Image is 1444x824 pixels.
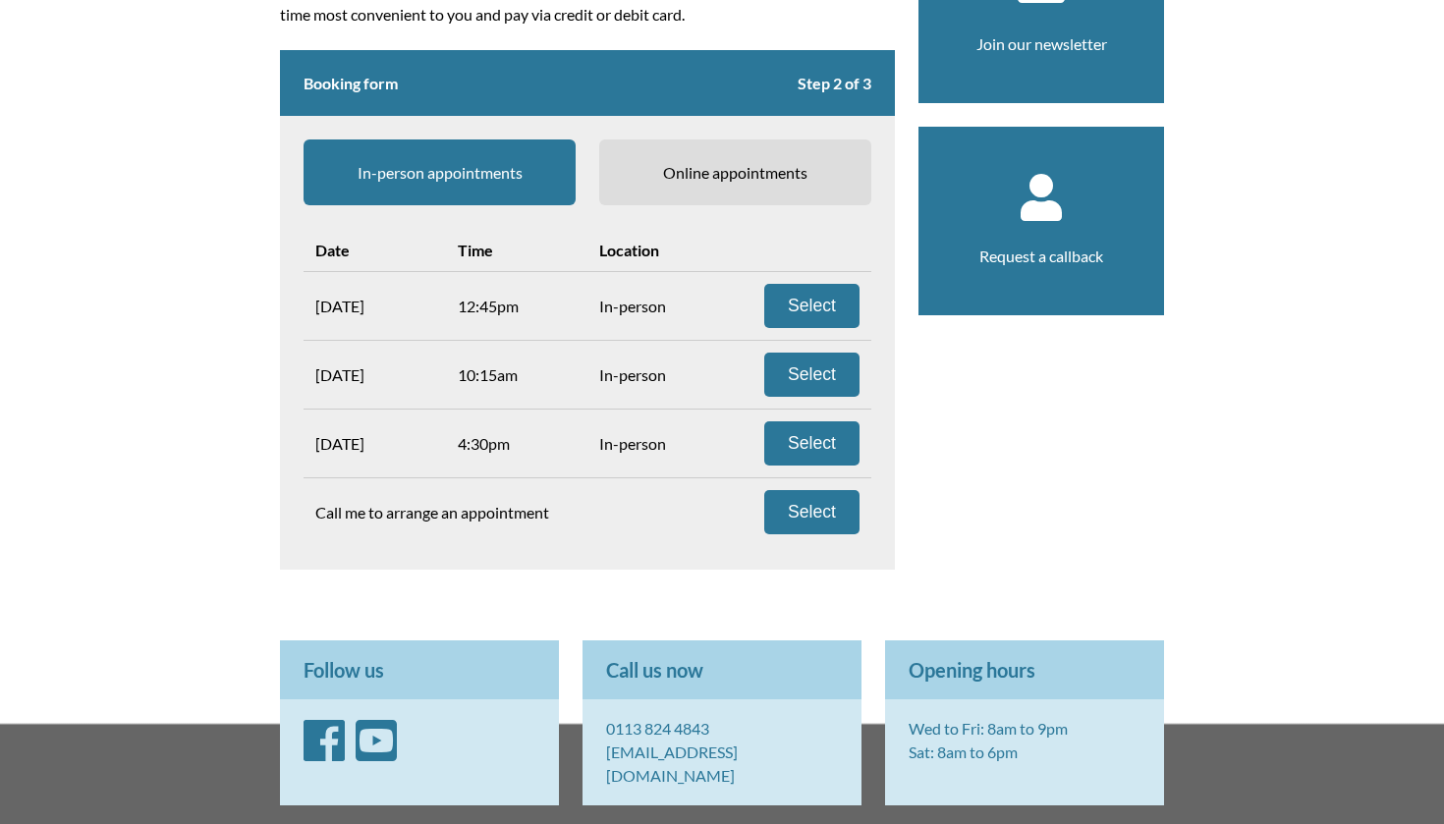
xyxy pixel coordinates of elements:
[356,717,397,764] i: YouTube
[587,285,730,327] div: In-person
[304,285,446,327] div: [DATE]
[304,354,446,396] div: [DATE]
[885,640,1164,699] p: Opening hours
[885,699,1164,782] p: Wed to Fri: 8am to 9pm Sat: 8am to 6pm
[304,422,446,465] div: [DATE]
[606,742,738,785] a: [EMAIL_ADDRESS][DOMAIN_NAME]
[764,284,860,328] button: Select Wed 3 Sep 12:45pm in-person
[599,139,871,205] span: Online appointments
[798,74,871,92] span: Step 2 of 3
[606,719,709,738] a: 0113 824 4843
[764,353,860,397] button: Select Thu 4 Sep 10:15am in-person
[446,285,588,327] div: 12:45pm
[979,247,1103,265] a: Request a callback
[587,354,730,396] div: In-person
[587,229,730,271] div: Location
[446,354,588,396] div: 10:15am
[304,491,730,533] div: Call me to arrange an appointment
[976,34,1107,53] a: Join our newsletter
[446,229,588,271] div: Time
[446,422,588,465] div: 4:30pm
[764,421,860,466] button: Select Thu 4 Sep 4:30pm in-person
[280,640,559,699] p: Follow us
[356,742,397,761] a: YouTube
[583,640,861,699] p: Call us now
[280,50,895,116] h2: Booking form
[587,422,730,465] div: In-person
[304,139,576,205] span: In-person appointments
[764,490,860,534] button: Select callback
[304,717,345,764] i: Facebook
[304,229,446,271] div: Date
[304,742,345,761] a: Facebook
